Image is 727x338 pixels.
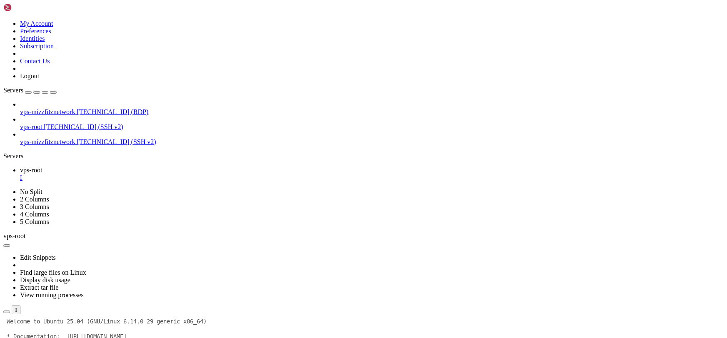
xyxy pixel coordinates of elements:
[3,123,619,131] x-row: [URL][DOMAIN_NAME]
[20,101,724,116] li: vps-mizzfitznetwork [TECHNICAL_ID] (RDP)
[3,48,619,56] x-row: System information as of [DATE]
[20,123,724,131] a: vps-root [TECHNICAL_ID] (SSH v2)
[3,3,51,12] img: Shellngn
[20,218,49,225] a: 5 Columns
[20,42,54,50] a: Subscription
[3,191,619,198] x-row: - Web server. Web root: /usr/share/novnc
[20,131,724,146] li: vps-mizzfitznetwork [TECHNICAL_ID] (SSH v2)
[3,78,619,86] x-row: Memory usage: 4% IPv4 address for eth0: [TECHNICAL_ID]
[3,168,619,176] x-row: root@main:~# websockify -D --web=/usr/share/novnc/ --cert=/home/ubuntu/novnc.pem 6080 localhost:5901
[20,203,49,210] a: 3 Columns
[20,276,70,283] a: Display disk usage
[12,306,20,314] button: 
[20,108,724,116] a: vps-mizzfitznetwork [TECHNICAL_ID] (RDP)
[3,71,619,78] x-row: Usage of /: 22.6% of 98.31GB Users logged in: 2
[20,123,42,130] span: vps-root
[3,206,619,213] x-row: - Backgrounding (daemon)
[3,26,619,33] x-row: * Management: [URL][DOMAIN_NAME]
[20,108,75,115] span: vps-mizzfitznetwork
[20,254,56,261] a: Edit Snippets
[3,198,619,206] x-row: - No SSL/TLS support (no cert file)
[3,87,23,94] span: Servers
[49,213,52,221] div: (13, 28)
[20,57,50,65] a: Contact Us
[3,161,619,168] x-row: Last login: [DATE] from [TECHNICAL_ID]
[20,196,49,203] a: 2 Columns
[44,123,123,130] span: [TECHNICAL_ID] (SSH v2)
[3,213,619,221] x-row: root@main:~#
[77,108,148,115] span: [TECHNICAL_ID] (RDP)
[20,291,84,298] a: View running processes
[3,152,724,160] div: Servers
[20,138,75,145] span: vps-mizzfitznetwork
[3,138,619,146] x-row: 0 updates can be applied immediately.
[3,86,619,93] x-row: Swap usage: 0%
[20,284,58,291] a: Extract tar file
[20,35,45,42] a: Identities
[3,232,25,239] span: vps-root
[3,101,619,108] x-row: * Strictly confined Kubernetes makes edge and IoT secure. Learn how MicroK8s
[3,3,619,11] x-row: Welcome to Ubuntu 25.04 (GNU/Linux 6.14.0-29-generic x86_64)
[20,188,42,195] a: No Split
[20,211,49,218] a: 4 Columns
[20,174,724,181] a: 
[20,116,724,131] li: vps-root [TECHNICAL_ID] (SSH v2)
[3,176,619,183] x-row: WebSocket server settings:
[3,108,619,116] x-row: just raised the bar for easy, resilient and secure K8s cluster deployment.
[3,63,619,71] x-row: System load: 2.47 Processes: 205
[20,269,86,276] a: Find large files on Linux
[77,138,156,145] span: [TECHNICAL_ID] (SSH v2)
[3,87,57,94] a: Servers
[20,20,53,27] a: My Account
[15,307,17,313] div: 
[20,167,42,174] span: vps-root
[20,167,724,181] a: vps-root
[3,183,619,191] x-row: - Listen on :6080
[20,72,39,80] a: Logout
[20,138,724,146] a: vps-mizzfitznetwork [TECHNICAL_ID] (SSH v2)
[3,33,619,41] x-row: * Support: [URL][DOMAIN_NAME]
[3,18,619,26] x-row: * Documentation: [URL][DOMAIN_NAME]
[20,27,51,35] a: Preferences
